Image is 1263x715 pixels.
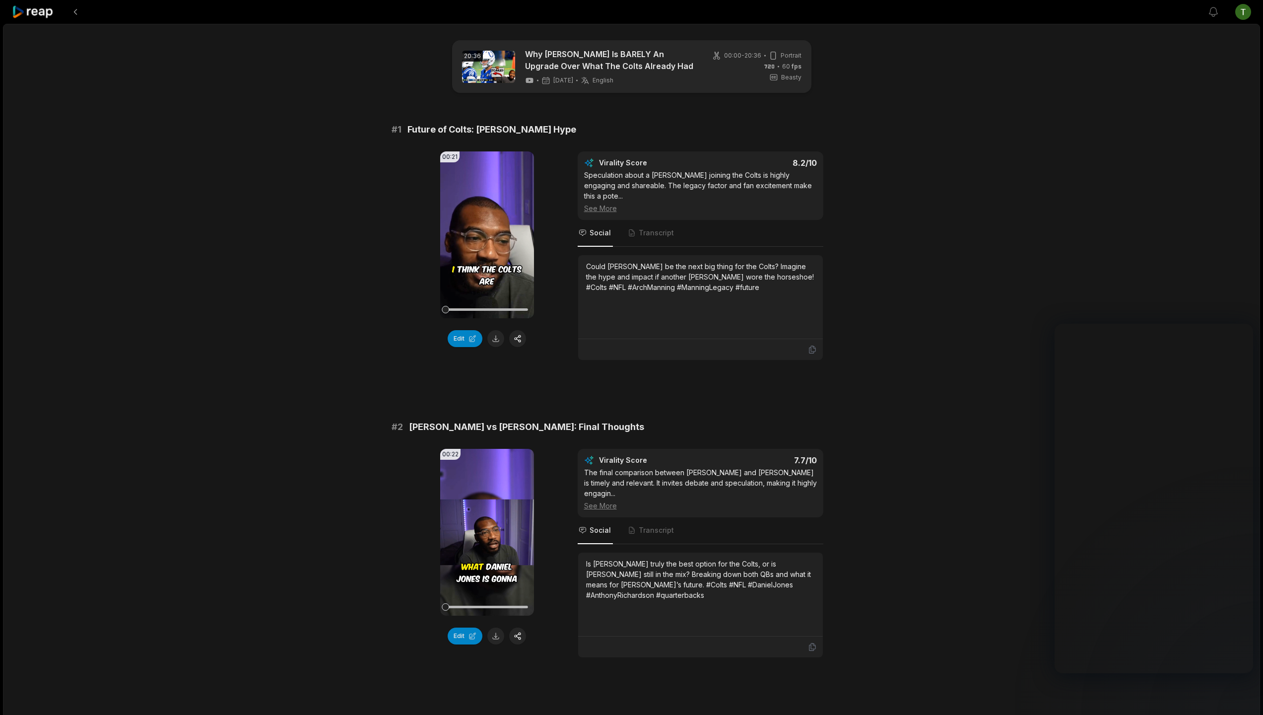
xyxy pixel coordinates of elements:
div: Virality Score [599,158,706,168]
span: Social [590,228,611,238]
span: Transcript [639,228,674,238]
div: See More [584,500,817,511]
nav: Tabs [578,517,823,544]
span: fps [792,63,801,70]
nav: Tabs [578,220,823,247]
div: The final comparison between [PERSON_NAME] and [PERSON_NAME] is timely and relevant. It invites d... [584,467,817,511]
div: 7.7 /10 [710,455,817,465]
span: Beasty [781,73,801,82]
span: Future of Colts: [PERSON_NAME] Hype [407,123,576,137]
div: See More [584,203,817,214]
span: 60 [782,62,801,71]
video: Your browser does not support mp4 format. [440,449,534,616]
video: Your browser does not support mp4 format. [440,151,534,318]
div: Could [PERSON_NAME] be the next big thing for the Colts? Imagine the hype and impact if another [... [586,261,815,292]
span: Portrait [781,51,801,60]
div: Virality Score [599,455,706,465]
span: 00:00 - 20:36 [724,51,761,60]
iframe: Intercom live chat [1055,324,1253,673]
div: Speculation about a [PERSON_NAME] joining the Colts is highly engaging and shareable. The legacy ... [584,170,817,214]
span: Transcript [639,525,674,535]
button: Edit [448,330,482,347]
span: [PERSON_NAME] vs [PERSON_NAME]: Final Thoughts [409,420,644,434]
span: [DATE] [553,76,573,84]
span: English [593,76,613,84]
button: Edit [448,628,482,644]
div: 8.2 /10 [710,158,817,168]
span: # 1 [392,123,401,137]
iframe: Intercom live chat [1229,681,1253,705]
span: Social [590,525,611,535]
div: Is [PERSON_NAME] truly the best option for the Colts, or is [PERSON_NAME] still in the mix? Break... [586,559,815,600]
span: # 2 [392,420,403,434]
a: Why [PERSON_NAME] Is BARELY An Upgrade Over What The Colts Already Had [525,48,696,72]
